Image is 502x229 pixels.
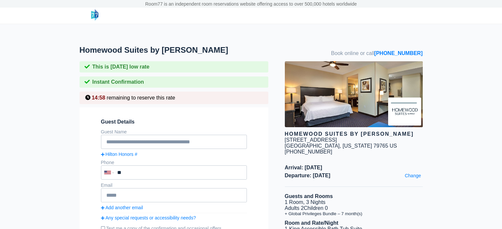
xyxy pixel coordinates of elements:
span: 79765 [374,143,388,149]
div: This is [DATE] low rate [80,61,268,72]
h1: Homewood Suites by [PERSON_NAME] [80,45,285,55]
img: logo-header-small.png [91,9,98,21]
span: Book online or call [331,50,422,56]
li: Adults 2 [285,205,423,211]
span: remaining to reserve this rate [107,95,175,100]
span: 14:58 [92,95,105,100]
span: Guest Details [101,119,247,125]
label: Email [101,183,113,188]
a: Any special requests or accessibility needs? [101,215,247,220]
span: Arrival: [DATE] [285,165,423,171]
div: United States: +1 [102,166,116,179]
div: [PHONE_NUMBER] [285,149,423,155]
img: hotel image [285,61,423,127]
a: Hilton Honors # [101,152,247,157]
span: Children 0 [304,205,328,211]
img: Brand logo for Homewood Suites by Hilton Odessa [388,98,421,126]
label: Guest Name [101,129,127,134]
a: Add another email [101,205,247,210]
div: [STREET_ADDRESS] [285,137,337,143]
div: Homewood Suites by [PERSON_NAME] [285,131,423,137]
span: US [390,143,397,149]
span: [US_STATE] [343,143,372,149]
span: [GEOGRAPHIC_DATA], [285,143,341,149]
li: 1 Room, 3 Nights [285,199,423,205]
b: Guests and Rooms [285,193,333,199]
label: Phone [101,160,114,165]
div: Instant Confirmation [80,76,268,88]
a: [PHONE_NUMBER] [374,50,423,56]
span: Departure: [DATE] [285,173,423,179]
li: + Global Privileges Bundle – 7 month(s) [285,211,423,216]
b: Room and Rate/Night [285,220,339,226]
a: Change [403,171,422,180]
